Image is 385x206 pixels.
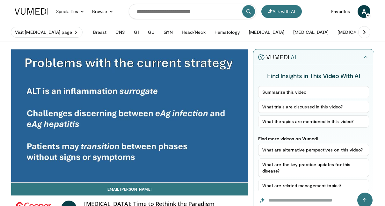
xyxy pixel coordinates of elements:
[258,144,369,156] button: What are alternative perspectives on this video?
[327,5,354,18] a: Favorites
[129,4,256,19] input: Search topics, interventions
[334,26,377,39] button: [MEDICAL_DATA]
[11,183,248,195] a: Email [PERSON_NAME]
[261,5,302,18] button: Ask with AI
[52,5,88,18] a: Specialties
[289,26,332,39] button: [MEDICAL_DATA]
[258,101,369,113] button: What trials are discussed in this video?
[88,5,118,18] a: Browse
[258,180,369,192] button: What are related management topics?
[11,27,83,38] a: Visit [MEDICAL_DATA] page
[358,5,370,18] a: A
[15,8,48,15] img: VuMedi Logo
[112,26,129,39] button: CNS
[258,71,369,80] h4: Find Insights in This Video With AI
[144,26,158,39] button: GU
[258,115,369,128] button: What therapies are mentioned in this video?
[130,26,142,39] button: GI
[258,136,369,141] p: Find more videos on Vumedi
[258,54,296,60] img: vumedi-ai-logo.v2.svg
[11,49,248,183] video-js: Video Player
[89,26,110,39] button: Breast
[258,86,369,98] button: Summarize this video
[211,26,244,39] button: Hematology
[245,26,288,39] button: [MEDICAL_DATA]
[258,158,369,177] button: What are the key practice updates for this disease?
[160,26,177,39] button: GYN
[178,26,209,39] button: Head/Neck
